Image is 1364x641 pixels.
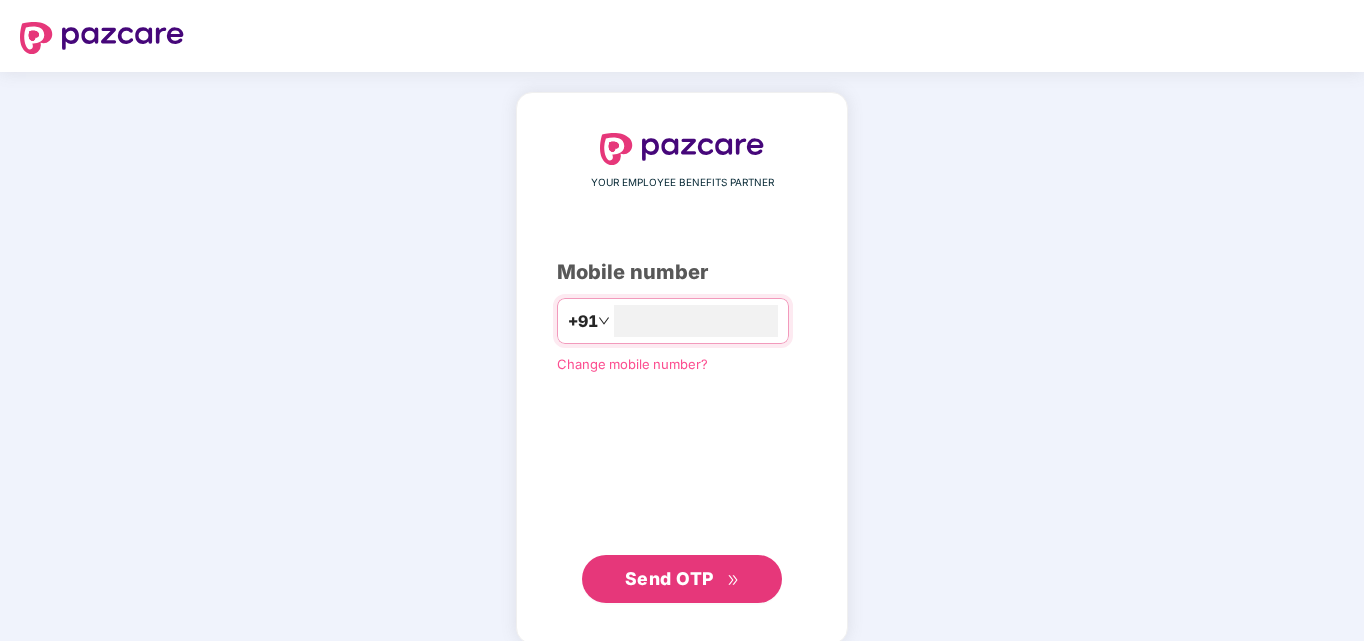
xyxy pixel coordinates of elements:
[557,257,807,288] div: Mobile number
[20,22,184,54] img: logo
[727,574,740,587] span: double-right
[568,309,598,334] span: +91
[557,356,708,372] a: Change mobile number?
[598,315,610,327] span: down
[582,555,782,603] button: Send OTPdouble-right
[625,568,714,589] span: Send OTP
[600,133,764,165] img: logo
[591,175,774,191] span: YOUR EMPLOYEE BENEFITS PARTNER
